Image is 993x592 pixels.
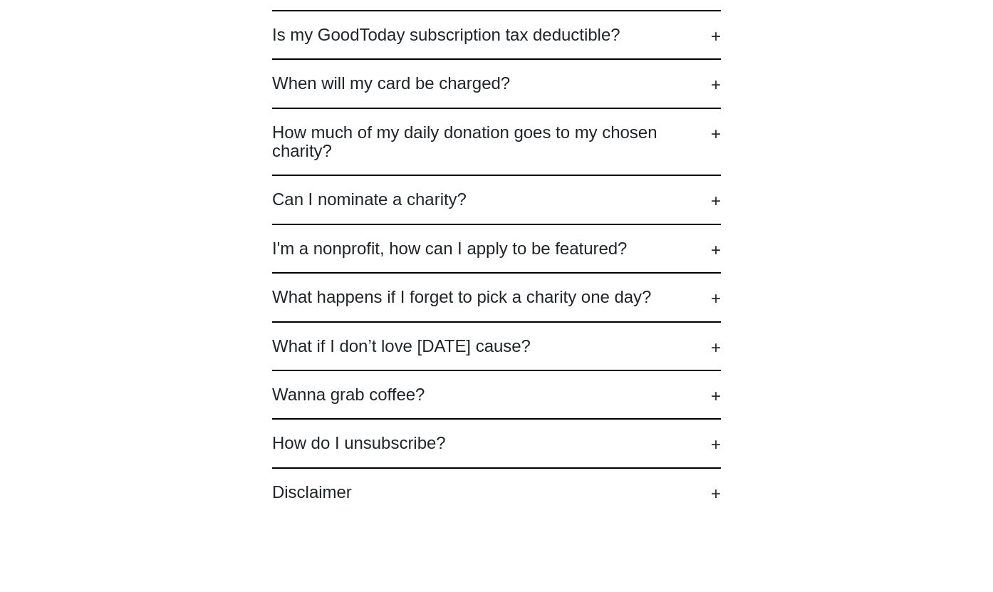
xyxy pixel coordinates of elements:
[272,337,721,355] h2: What if I don’t love [DATE] cause?
[272,483,721,502] h2: Disclaimer
[272,123,721,161] h2: How much of my daily donation goes to my chosen charity?
[272,190,721,209] h2: Can I nominate a charity?
[272,385,721,404] h2: Wanna grab coffee?
[272,434,721,452] h2: How do I unsubscribe?
[272,239,721,258] h2: I'm a nonprofit, how can I apply to be featured?
[272,288,721,306] h2: What happens if I forget to pick a charity one day?
[272,26,721,44] h2: Is my GoodToday subscription tax deductible?
[272,74,721,93] h2: When will my card be charged?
